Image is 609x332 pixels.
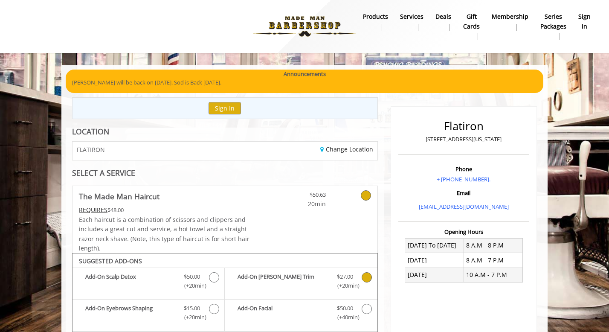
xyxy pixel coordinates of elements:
b: Services [400,12,423,21]
h3: Phone [400,166,527,172]
h2: Flatiron [400,120,527,132]
label: Add-On Eyebrows Shaping [77,304,220,324]
img: Made Man Barbershop logo [246,3,363,50]
p: [STREET_ADDRESS][US_STATE] [400,135,527,144]
b: Add-On Scalp Detox [85,272,175,290]
label: Add-On Facial [229,304,373,324]
div: $48.00 [79,205,250,215]
td: 10 A.M - 7 P.M [464,268,522,282]
a: Series packagesSeries packages [534,11,572,42]
span: Each haircut is a combination of scissors and clippers and includes a great cut and service, a ho... [79,216,249,252]
b: Membership [492,12,528,21]
span: This service needs some Advance to be paid before we block your appointment [79,206,107,214]
h3: Opening Hours [398,229,529,235]
b: SUGGESTED ADD-ONS [79,257,142,265]
a: [EMAIL_ADDRESS][DOMAIN_NAME] [419,203,509,210]
a: $50.63 [275,186,326,209]
span: (+20min ) [180,313,205,322]
span: FLATIRON [77,146,105,153]
td: [DATE] [405,268,464,282]
b: Add-On [PERSON_NAME] Trim [238,272,328,290]
div: SELECT A SERVICE [72,169,378,177]
span: (+20min ) [332,281,357,290]
b: Add-On Eyebrows Shaping [85,304,175,322]
a: Change Location [320,145,373,153]
td: [DATE] [405,253,464,268]
a: + [PHONE_NUMBER]. [437,175,490,183]
span: 20min [275,199,326,209]
button: Sign In [209,102,241,114]
span: $27.00 [337,272,353,281]
b: gift cards [463,12,480,31]
h3: Email [400,190,527,196]
a: DealsDeals [429,11,457,33]
td: 8 A.M - 7 P.M [464,253,522,268]
span: $50.00 [184,272,200,281]
a: ServicesServices [394,11,429,33]
b: The Made Man Haircut [79,190,159,202]
td: [DATE] To [DATE] [405,238,464,253]
p: [PERSON_NAME] will be back on [DATE]. Sod is Back [DATE]. [72,78,537,87]
a: MembershipMembership [486,11,534,33]
a: sign insign in [572,11,597,33]
b: Series packages [540,12,566,31]
b: Announcements [284,70,326,79]
span: (+20min ) [180,281,205,290]
b: products [363,12,388,21]
span: (+40min ) [332,313,357,322]
b: LOCATION [72,126,109,137]
span: $50.00 [337,304,353,313]
label: Add-On Scalp Detox [77,272,220,292]
b: Add-On Facial [238,304,328,322]
td: 8 A.M - 8 P.M [464,238,522,253]
a: Gift cardsgift cards [457,11,486,42]
span: $15.00 [184,304,200,313]
a: Productsproducts [357,11,394,33]
label: Add-On Beard Trim [229,272,373,292]
b: Deals [435,12,451,21]
b: sign in [578,12,591,31]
